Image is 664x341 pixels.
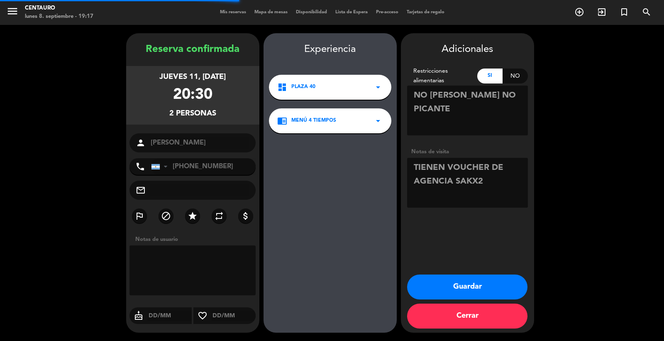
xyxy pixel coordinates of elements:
div: Si [477,69,503,83]
span: Mis reservas [216,10,250,15]
div: Centauro [25,4,93,12]
i: dashboard [277,82,287,92]
span: Tarjetas de regalo [403,10,449,15]
span: Lista de Espera [331,10,372,15]
i: outlined_flag [134,211,144,221]
button: menu [6,5,19,20]
div: No [503,69,528,83]
input: DD/MM [212,311,256,321]
div: Adicionales [407,42,528,58]
div: 20:30 [173,83,212,108]
i: arrow_drop_down [373,82,383,92]
span: Mapa de mesas [250,10,292,15]
span: MENÚ 4 TIEMPOS [291,117,336,125]
div: Notas de visita [407,147,528,156]
i: star [188,211,198,221]
i: cake [129,311,148,321]
i: repeat [214,211,224,221]
i: search [642,7,652,17]
i: person [136,138,146,148]
div: 2 personas [169,108,216,120]
div: Notas de usuario [131,235,259,244]
span: Pre-acceso [372,10,403,15]
i: arrow_drop_down [373,116,383,126]
i: mail_outline [136,185,146,195]
i: chrome_reader_mode [277,116,287,126]
div: lunes 8. septiembre - 19:17 [25,12,93,21]
i: add_circle_outline [574,7,584,17]
span: Disponibilidad [292,10,331,15]
i: favorite_border [193,311,212,321]
input: DD/MM [148,311,192,321]
i: block [161,211,171,221]
div: Restricciones alimentarias [407,66,478,86]
div: Argentina: +54 [151,159,171,174]
i: exit_to_app [597,7,607,17]
div: Reserva confirmada [126,42,259,58]
i: phone [135,162,145,172]
span: Plaza 40 [291,83,315,91]
i: turned_in_not [619,7,629,17]
button: Cerrar [407,304,527,329]
button: Guardar [407,275,527,299]
i: attach_money [241,211,251,221]
div: jueves 11, [DATE] [159,71,226,83]
div: Experiencia [264,42,397,58]
i: menu [6,5,19,17]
